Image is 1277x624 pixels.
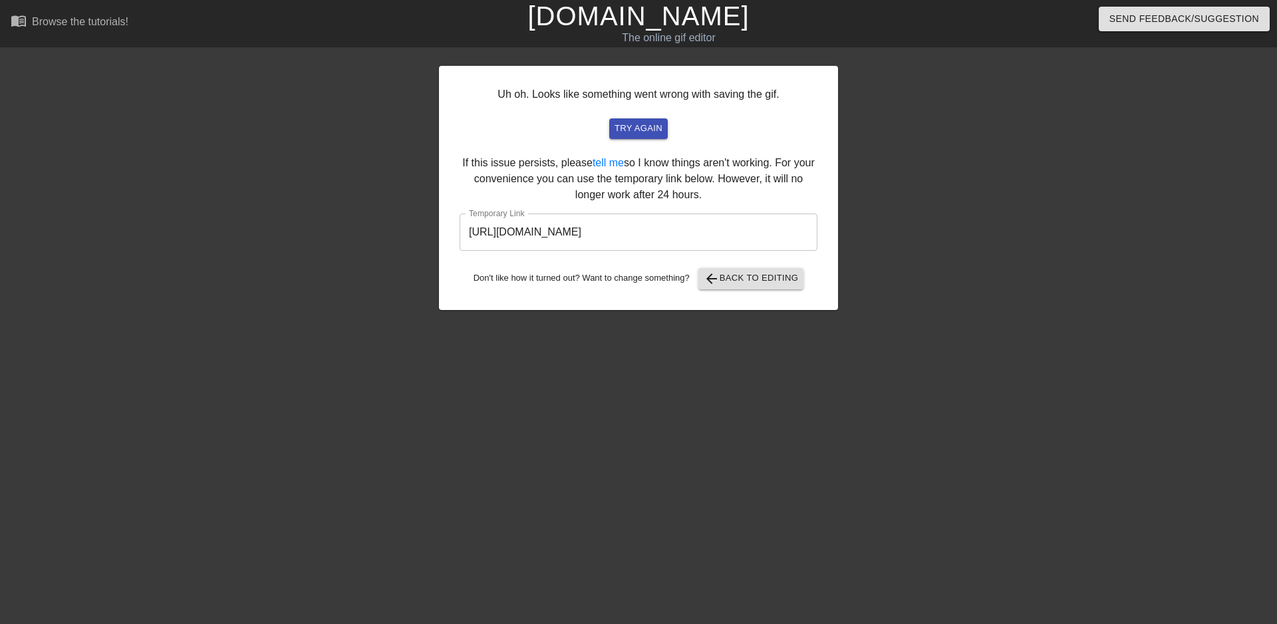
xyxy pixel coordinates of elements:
[32,16,128,27] div: Browse the tutorials!
[704,271,720,287] span: arrow_back
[460,214,817,251] input: bare
[704,271,799,287] span: Back to Editing
[609,118,668,139] button: try again
[439,66,838,310] div: Uh oh. Looks like something went wrong with saving the gif. If this issue persists, please so I k...
[527,1,749,31] a: [DOMAIN_NAME]
[698,268,804,289] button: Back to Editing
[432,30,905,46] div: The online gif editor
[615,121,662,136] span: try again
[593,157,624,168] a: tell me
[1109,11,1259,27] span: Send Feedback/Suggestion
[11,13,128,33] a: Browse the tutorials!
[460,268,817,289] div: Don't like how it turned out? Want to change something?
[11,13,27,29] span: menu_book
[1099,7,1270,31] button: Send Feedback/Suggestion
